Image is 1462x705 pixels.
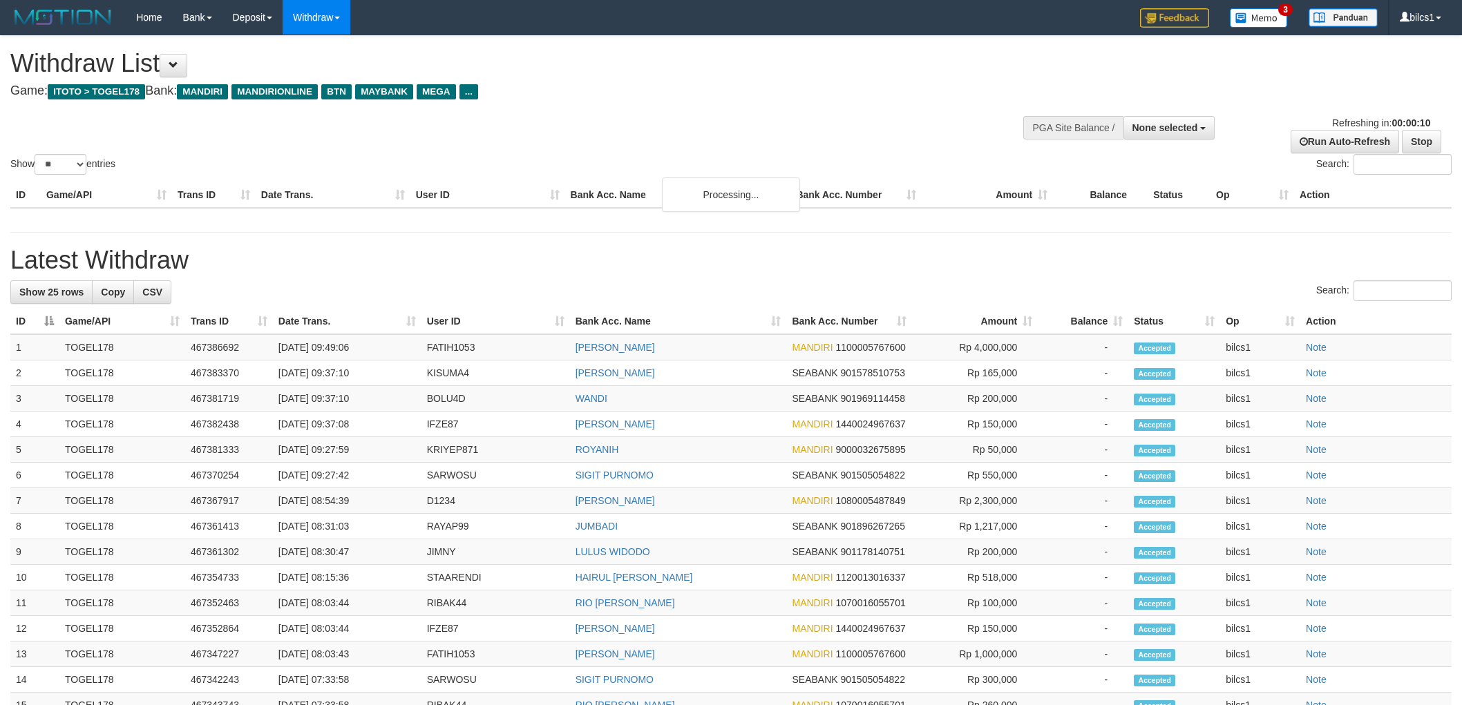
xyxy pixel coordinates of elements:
td: bilcs1 [1220,667,1300,693]
span: Copy 1100005767600 to clipboard [835,648,905,659]
td: 9 [10,539,59,565]
td: Rp 100,000 [912,590,1038,616]
span: Accepted [1134,496,1175,508]
a: SIGIT PURNOMO [576,470,654,481]
strong: 00:00:10 [1392,117,1430,128]
td: Rp 4,000,000 [912,334,1038,360]
span: SEABANK [792,367,837,378]
td: 467342243 [185,667,273,693]
span: Copy 9000032675895 to clipboard [835,444,905,455]
th: Date Trans.: activate to sort column ascending [273,309,421,334]
span: Accepted [1134,649,1175,661]
span: Accepted [1134,598,1175,610]
span: MANDIRI [792,342,833,353]
td: 12 [10,616,59,641]
td: Rp 1,000,000 [912,641,1038,667]
span: Accepted [1134,368,1175,380]
span: MANDIRIONLINE [231,84,318,99]
img: MOTION_logo.png [10,7,115,28]
td: - [1038,667,1128,693]
td: 467381719 [185,386,273,412]
label: Search: [1316,154,1452,175]
td: 3 [10,386,59,412]
td: TOGEL178 [59,488,185,514]
td: IFZE87 [421,412,570,437]
td: FATIH1053 [421,641,570,667]
span: Accepted [1134,521,1175,533]
th: Bank Acc. Number: activate to sort column ascending [786,309,912,334]
a: Note [1306,597,1327,608]
td: TOGEL178 [59,590,185,616]
th: User ID [410,182,565,208]
td: 467367917 [185,488,273,514]
td: 467347227 [185,641,273,667]
th: Balance: activate to sort column ascending [1038,309,1128,334]
a: Note [1306,342,1327,353]
td: [DATE] 09:49:06 [273,334,421,360]
td: Rp 165,000 [912,360,1038,386]
td: Rp 1,217,000 [912,514,1038,539]
td: [DATE] 08:54:39 [273,488,421,514]
span: MAYBANK [355,84,413,99]
td: STAARENDI [421,565,570,590]
a: Note [1306,674,1327,685]
a: Note [1306,444,1327,455]
span: Copy 1120013016337 to clipboard [835,572,905,583]
td: 467352864 [185,616,273,641]
span: Copy 1440024967637 to clipboard [835,623,905,634]
a: Note [1306,648,1327,659]
img: panduan.png [1309,8,1378,27]
a: Note [1306,367,1327,378]
td: Rp 200,000 [912,539,1038,565]
span: Copy 901896267265 to clipboard [841,521,905,532]
label: Search: [1316,280,1452,301]
td: BOLU4D [421,386,570,412]
td: - [1038,616,1128,641]
td: [DATE] 07:33:58 [273,667,421,693]
td: - [1038,463,1128,488]
td: 7 [10,488,59,514]
span: Accepted [1134,445,1175,456]
td: bilcs1 [1220,616,1300,641]
a: Show 25 rows [10,280,93,304]
td: 14 [10,667,59,693]
td: [DATE] 08:15:36 [273,565,421,590]
a: [PERSON_NAME] [576,418,655,429]
td: [DATE] 09:27:59 [273,437,421,463]
td: RAYAP99 [421,514,570,539]
td: 1 [10,334,59,360]
span: MANDIRI [792,623,833,634]
a: Note [1306,393,1327,404]
td: 13 [10,641,59,667]
span: Show 25 rows [19,287,84,298]
td: [DATE] 09:37:10 [273,360,421,386]
input: Search: [1354,154,1452,175]
td: 467386692 [185,334,273,360]
td: bilcs1 [1220,412,1300,437]
td: 467381333 [185,437,273,463]
span: Accepted [1134,547,1175,559]
span: Copy 1440024967637 to clipboard [835,418,905,429]
td: IFZE87 [421,616,570,641]
a: Run Auto-Refresh [1291,130,1399,153]
th: Action [1300,309,1452,334]
th: ID: activate to sort column descending [10,309,59,334]
th: Action [1294,182,1452,208]
a: Note [1306,572,1327,583]
td: [DATE] 09:37:08 [273,412,421,437]
h4: Game: Bank: [10,84,961,98]
span: MANDIRI [792,597,833,608]
td: RIBAK44 [421,590,570,616]
th: Trans ID [172,182,256,208]
td: - [1038,565,1128,590]
span: None selected [1132,122,1198,133]
a: [PERSON_NAME] [576,342,655,353]
th: Bank Acc. Name [565,182,791,208]
a: [PERSON_NAME] [576,648,655,659]
span: SEABANK [792,470,837,481]
span: Copy 1080005487849 to clipboard [835,495,905,506]
a: SIGIT PURNOMO [576,674,654,685]
th: Bank Acc. Number [790,182,922,208]
td: 5 [10,437,59,463]
span: Copy 901178140751 to clipboard [841,546,905,557]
